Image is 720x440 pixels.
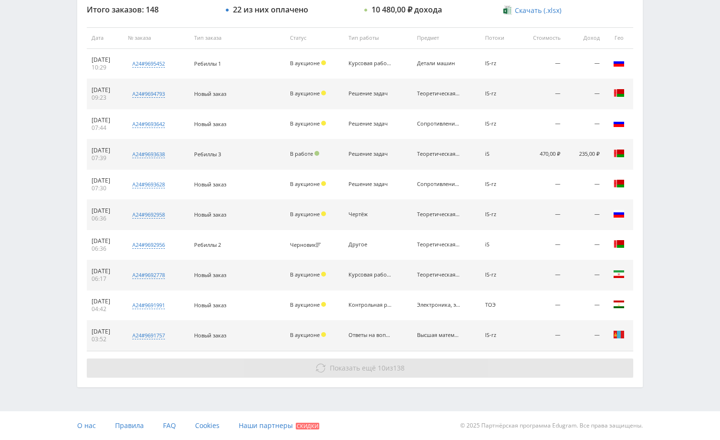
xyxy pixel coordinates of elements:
[518,200,566,230] td: —
[290,301,320,308] span: В аукционе
[132,120,165,128] div: a24#9693642
[518,170,566,200] td: —
[296,423,319,429] span: Скидки
[485,181,513,187] div: IS-rz
[485,60,513,67] div: IS-rz
[77,411,96,440] a: О нас
[613,299,625,310] img: tjk.png
[132,332,165,339] div: a24#9691757
[132,60,165,68] div: a24#9695452
[393,363,405,372] span: 138
[485,121,513,127] div: IS-rz
[518,49,566,79] td: —
[613,117,625,129] img: rus.png
[194,332,226,339] span: Новый заказ
[239,411,319,440] a: Наши партнеры Скидки
[194,211,226,218] span: Новый заказ
[132,271,165,279] div: a24#9692778
[613,268,625,280] img: irn.png
[321,60,326,65] span: Холд
[194,181,226,188] span: Новый заказ
[92,207,118,215] div: [DATE]
[194,151,221,158] span: Ребиллы 3
[290,271,320,278] span: В аукционе
[565,260,604,290] td: —
[92,154,118,162] div: 07:39
[565,49,604,79] td: —
[518,139,566,170] td: 470,00 ₽
[515,7,561,14] span: Скачать (.xlsx)
[132,181,165,188] div: a24#9693628
[417,60,460,67] div: Детали машин
[290,150,313,157] span: В работе
[321,211,326,216] span: Холд
[314,151,319,156] span: Подтвержден
[565,290,604,321] td: —
[132,151,165,158] div: a24#9693638
[565,170,604,200] td: —
[518,321,566,351] td: —
[330,363,376,372] span: Показать ещё
[87,359,633,378] button: Показать ещё 10из138
[92,305,118,313] div: 04:42
[321,272,326,277] span: Холд
[285,27,344,49] th: Статус
[330,363,405,372] span: из
[290,210,320,218] span: В аукционе
[194,271,226,278] span: Новый заказ
[485,272,513,278] div: IS-rz
[321,181,326,186] span: Холд
[92,64,118,71] div: 10:29
[613,238,625,250] img: blr.png
[132,301,165,309] div: a24#9691991
[92,124,118,132] div: 07:44
[518,290,566,321] td: —
[480,27,518,49] th: Потоки
[344,27,412,49] th: Тип работы
[92,116,118,124] div: [DATE]
[485,151,513,157] div: iS
[485,332,513,338] div: IS-rz
[565,79,604,109] td: —
[92,336,118,343] div: 03:52
[92,185,118,192] div: 07:30
[194,60,221,67] span: Ребиллы 1
[348,60,392,67] div: Курсовая работа
[417,151,460,157] div: Теоретическая механика
[518,27,566,49] th: Стоимость
[92,237,118,245] div: [DATE]
[92,86,118,94] div: [DATE]
[485,211,513,218] div: IS-rz
[412,27,480,49] th: Предмет
[565,200,604,230] td: —
[195,421,220,430] span: Cookies
[194,301,226,309] span: Новый заказ
[348,302,392,308] div: Контрольная работа
[92,267,118,275] div: [DATE]
[565,139,604,170] td: 235,00 ₽
[417,181,460,187] div: Сопротивление материалов
[417,302,460,308] div: Электроника, электротехника, радиотехника
[233,5,308,14] div: 22 из них оплачено
[77,421,96,430] span: О нас
[604,27,633,49] th: Гео
[613,87,625,99] img: blr.png
[92,245,118,253] div: 06:36
[290,59,320,67] span: В аукционе
[87,5,216,14] div: Итого заказов: 148
[348,272,392,278] div: Курсовая работа
[123,27,189,49] th: № заказа
[132,211,165,219] div: a24#9692958
[417,332,460,338] div: Высшая математика
[417,242,460,248] div: Теоретическая механика
[92,298,118,305] div: [DATE]
[348,121,392,127] div: Решение задач
[321,91,326,95] span: Холд
[518,79,566,109] td: —
[365,411,643,440] div: © 2025 Партнёрская программа Edugram. Все права защищены.
[565,109,604,139] td: —
[503,6,561,15] a: Скачать (.xlsx)
[613,208,625,220] img: rus.png
[132,241,165,249] div: a24#9692956
[239,421,293,430] span: Наши партнеры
